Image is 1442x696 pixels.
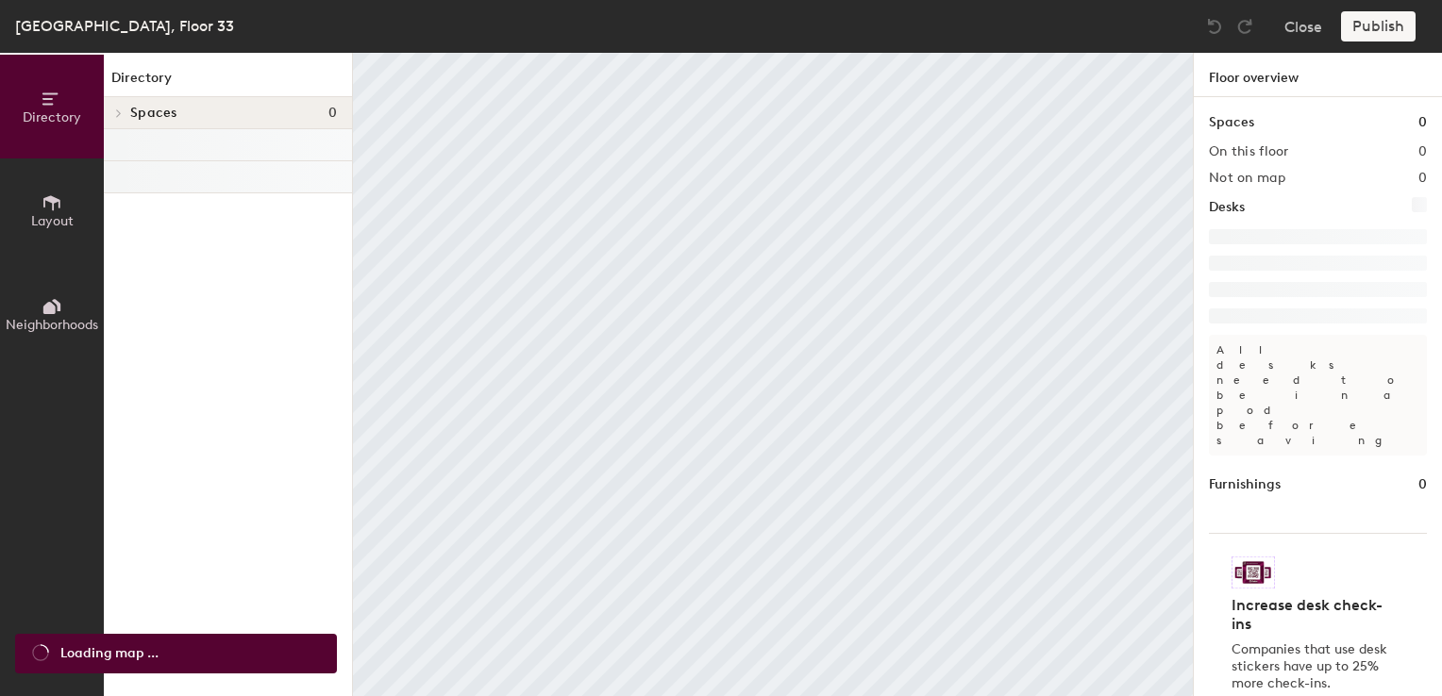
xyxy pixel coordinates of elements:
[328,106,337,121] span: 0
[1205,17,1224,36] img: Undo
[60,643,159,664] span: Loading map ...
[23,109,81,125] span: Directory
[1418,171,1427,186] h2: 0
[1232,641,1393,692] p: Companies that use desk stickers have up to 25% more check-ins.
[130,106,177,121] span: Spaces
[1235,17,1254,36] img: Redo
[1232,556,1275,588] img: Sticker logo
[1418,112,1427,133] h1: 0
[1209,474,1281,495] h1: Furnishings
[15,14,234,38] div: [GEOGRAPHIC_DATA], Floor 33
[6,317,98,333] span: Neighborhoods
[1209,144,1289,159] h2: On this floor
[1209,171,1285,186] h2: Not on map
[1209,335,1427,456] p: All desks need to be in a pod before saving
[353,53,1193,696] canvas: Map
[31,213,74,229] span: Layout
[1209,112,1254,133] h1: Spaces
[1232,596,1393,634] h4: Increase desk check-ins
[104,68,352,97] h1: Directory
[1284,11,1322,41] button: Close
[1194,53,1442,97] h1: Floor overview
[1209,197,1245,218] h1: Desks
[1418,144,1427,159] h2: 0
[1418,474,1427,495] h1: 0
